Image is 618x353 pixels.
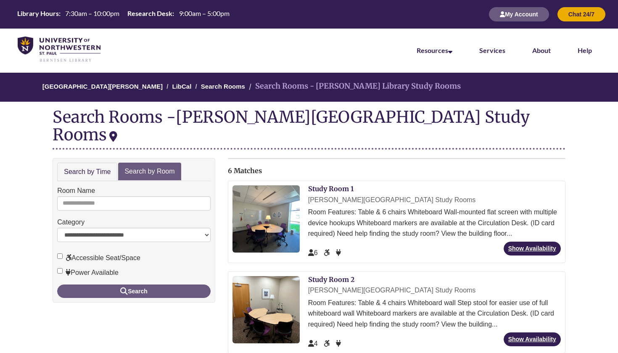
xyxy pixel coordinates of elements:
[53,107,530,145] div: [PERSON_NAME][GEOGRAPHIC_DATA] Study Rooms
[504,242,561,256] a: Show Availability
[557,11,605,18] a: Chat 24/7
[57,285,211,298] button: Search
[18,37,100,63] img: UNWSP Library Logo
[53,73,565,102] nav: Breadcrumb
[14,9,232,20] a: Hours Today
[532,46,551,54] a: About
[479,46,505,54] a: Services
[14,9,62,18] th: Library Hours:
[14,9,232,19] table: Hours Today
[57,268,63,274] input: Power Available
[124,9,175,18] th: Research Desk:
[308,249,318,256] span: The capacity of this space
[179,9,230,17] span: 9:00am – 5:00pm
[57,267,119,278] label: Power Available
[336,340,341,347] span: Power Available
[417,46,452,54] a: Resources
[504,332,561,346] a: Show Availability
[578,46,592,54] a: Help
[232,185,300,253] img: Study Room 1
[308,207,561,239] div: Room Features: Table & 6 chairs Whiteboard Wall-mounted flat screen with multiple device hookups ...
[65,9,119,17] span: 7:30am – 10:00pm
[489,7,549,21] button: My Account
[172,83,192,90] a: LibCal
[247,80,461,92] li: Search Rooms - [PERSON_NAME] Library Study Rooms
[308,340,318,347] span: The capacity of this space
[57,253,140,263] label: Accessible Seat/Space
[57,185,95,196] label: Room Name
[57,253,63,259] input: Accessible Seat/Space
[42,83,163,90] a: [GEOGRAPHIC_DATA][PERSON_NAME]
[228,167,565,175] h2: 6 Matches
[201,83,245,90] a: Search Rooms
[308,285,561,296] div: [PERSON_NAME][GEOGRAPHIC_DATA] Study Rooms
[308,195,561,205] div: [PERSON_NAME][GEOGRAPHIC_DATA] Study Rooms
[57,163,117,182] a: Search by Time
[308,184,354,193] a: Study Room 1
[232,276,300,343] img: Study Room 2
[336,249,341,256] span: Power Available
[308,275,354,284] a: Study Room 2
[489,11,549,18] a: My Account
[308,298,561,330] div: Room Features: Table & 4 chairs Whiteboard wall Step stool for easier use of full whiteboard wall...
[557,7,605,21] button: Chat 24/7
[53,108,565,149] div: Search Rooms -
[57,217,85,228] label: Category
[324,249,331,256] span: Accessible Seat/Space
[324,340,331,347] span: Accessible Seat/Space
[118,163,181,181] a: Search by Room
